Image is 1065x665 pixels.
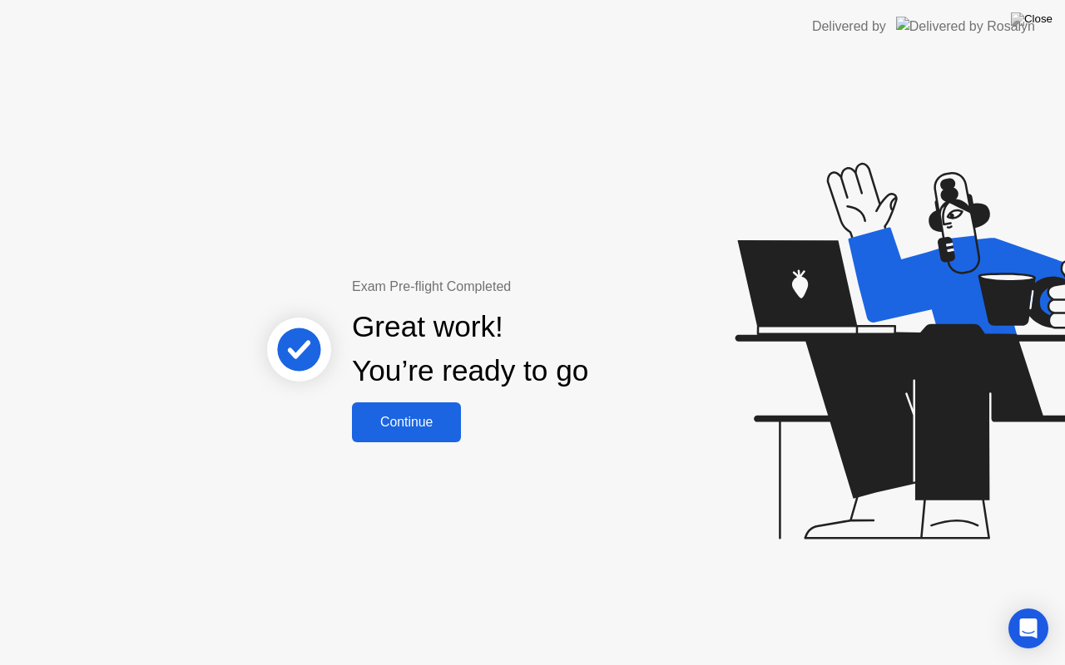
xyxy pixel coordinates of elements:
img: Close [1011,12,1053,26]
div: Exam Pre-flight Completed [352,277,696,297]
div: Continue [357,415,456,430]
div: Open Intercom Messenger [1008,608,1048,648]
div: Great work! You’re ready to go [352,305,588,393]
img: Delivered by Rosalyn [896,17,1035,36]
div: Delivered by [812,17,886,37]
button: Continue [352,402,461,442]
